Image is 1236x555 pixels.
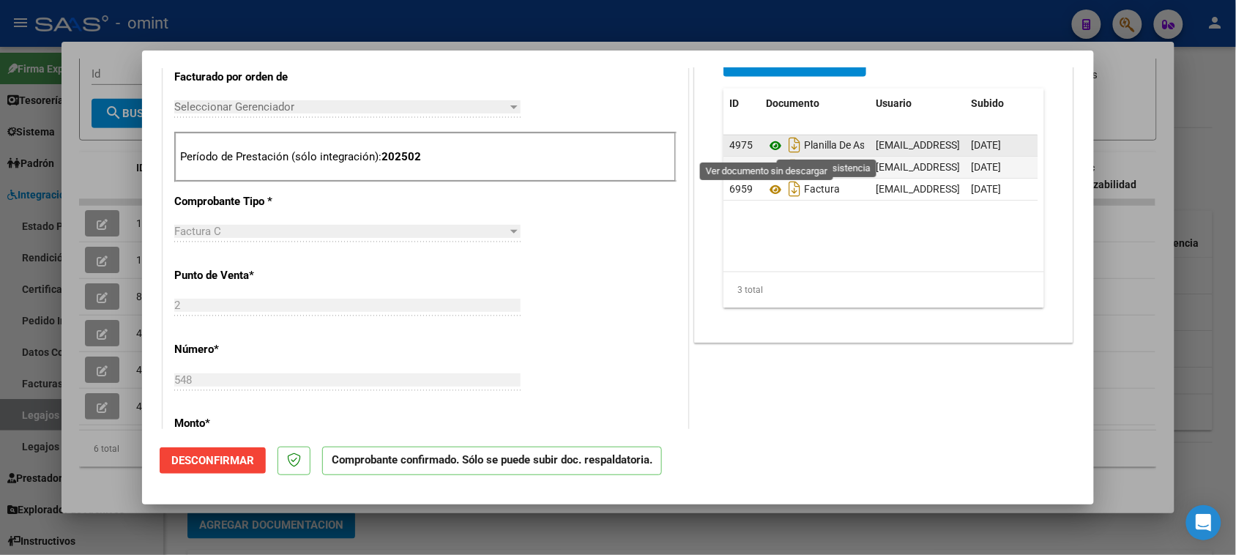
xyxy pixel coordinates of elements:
[729,162,753,174] span: 4976
[171,454,254,467] span: Desconfirmar
[729,140,753,152] span: 4975
[723,89,760,120] datatable-header-cell: ID
[1186,505,1221,540] div: Open Intercom Messenger
[729,184,753,195] span: 6959
[160,447,266,474] button: Desconfirmar
[785,178,804,201] i: Descargar documento
[174,415,325,432] p: Monto
[971,162,1001,174] span: [DATE]
[766,98,819,110] span: Documento
[322,447,662,475] p: Comprobante confirmado. Sólo se puede subir doc. respaldatoria.
[766,185,840,196] span: Factura
[876,140,1124,152] span: [EMAIL_ADDRESS][DOMAIN_NAME] - [PERSON_NAME]
[785,156,804,179] i: Descargar documento
[180,149,671,165] p: Período de Prestación (sólo integración):
[766,141,900,152] span: Planilla De Asistencia
[876,184,1124,195] span: [EMAIL_ADDRESS][DOMAIN_NAME] - [PERSON_NAME]
[870,89,965,120] datatable-header-cell: Usuario
[785,134,804,157] i: Descargar documento
[965,89,1038,120] datatable-header-cell: Subido
[971,98,1004,110] span: Subido
[766,163,862,174] span: Autorización
[729,98,739,110] span: ID
[381,150,421,163] strong: 202502
[971,140,1001,152] span: [DATE]
[174,267,325,284] p: Punto de Venta
[174,193,325,210] p: Comprobante Tipo *
[876,98,912,110] span: Usuario
[876,162,1124,174] span: [EMAIL_ADDRESS][DOMAIN_NAME] - [PERSON_NAME]
[723,272,1044,309] div: 3 total
[760,89,870,120] datatable-header-cell: Documento
[174,225,221,238] span: Factura C
[174,100,507,113] span: Seleccionar Gerenciador
[971,184,1001,195] span: [DATE]
[695,39,1073,343] div: DOCUMENTACIÓN RESPALDATORIA
[174,341,325,358] p: Número
[174,69,325,86] p: Facturado por orden de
